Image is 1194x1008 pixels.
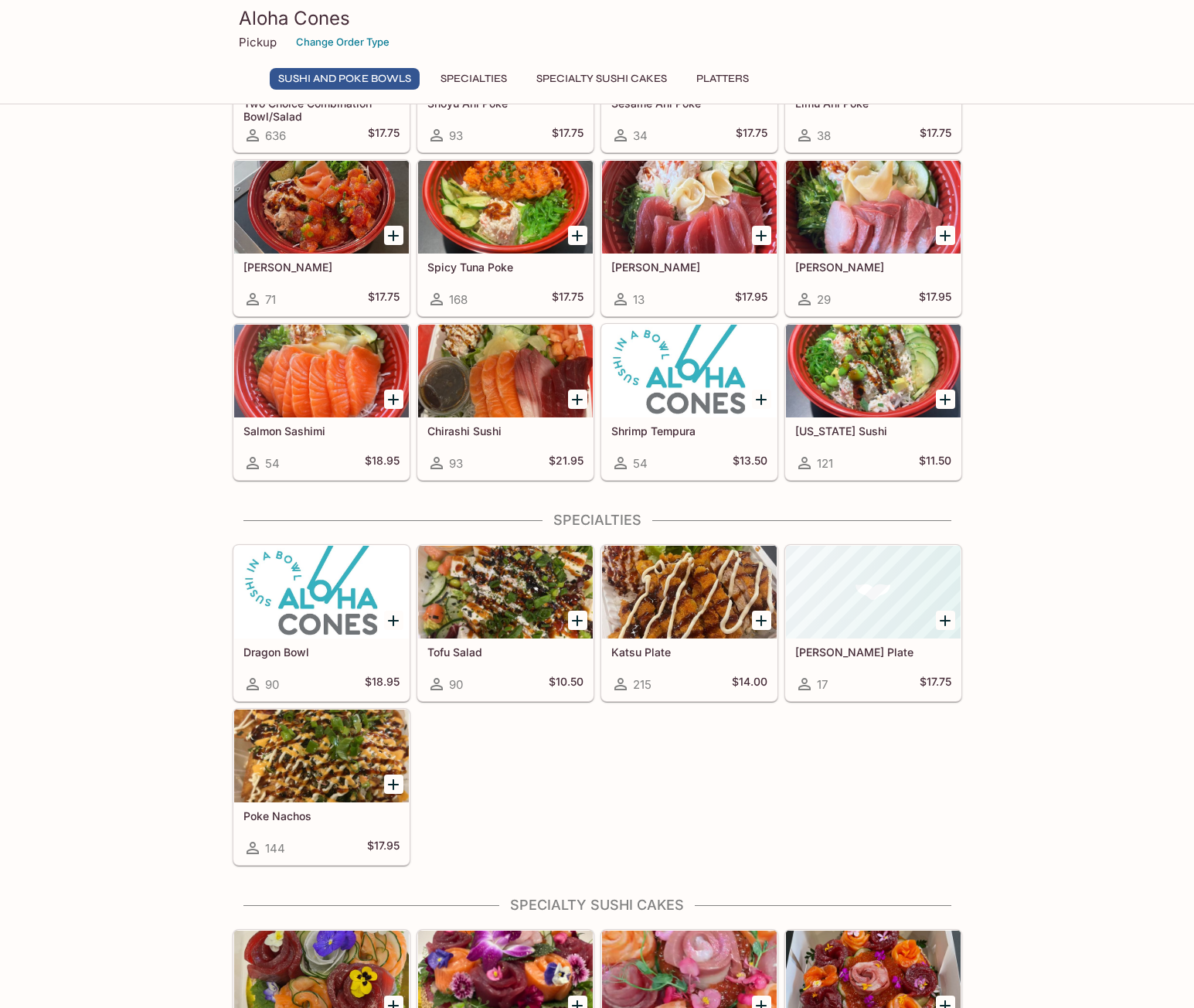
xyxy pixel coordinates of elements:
[795,261,951,274] h5: [PERSON_NAME]
[752,611,771,630] button: Add Katsu Plate
[795,645,951,659] h5: [PERSON_NAME] Plate
[633,128,648,143] span: 34
[633,456,648,471] span: 54
[417,324,594,480] a: Chirashi Sushi93$21.95
[233,897,962,914] h4: Specialty Sushi Cakes
[817,456,833,471] span: 121
[795,424,951,438] h5: [US_STATE] Sushi
[752,390,771,409] button: Add Shrimp Tempura
[449,292,468,307] span: 168
[233,160,410,316] a: [PERSON_NAME]71$17.75
[552,290,583,308] h5: $17.75
[633,292,645,307] span: 13
[417,545,594,701] a: Tofu Salad90$10.50
[601,545,777,701] a: Katsu Plate215$14.00
[289,30,396,54] button: Change Order Type
[417,160,594,316] a: Spicy Tuna Poke168$17.75
[384,775,403,794] button: Add Poke Nachos
[601,324,777,480] a: Shrimp Tempura54$13.50
[233,545,410,701] a: Dragon Bowl90$18.95
[936,226,955,245] button: Add Hamachi Sashimi
[265,677,279,692] span: 90
[611,645,767,659] h5: Katsu Plate
[785,545,961,701] a: [PERSON_NAME] Plate17$17.75
[233,512,962,529] h4: Specialties
[528,68,675,90] button: Specialty Sushi Cakes
[936,390,955,409] button: Add California Sushi
[233,709,410,865] a: Poke Nachos144$17.95
[418,546,593,639] div: Tofu Salad
[427,261,583,274] h5: Spicy Tuna Poke
[427,424,583,438] h5: Chirashi Sushi
[234,325,409,417] div: Salmon Sashimi
[239,6,956,30] h3: Aloha Cones
[384,390,403,409] button: Add Salmon Sashimi
[432,68,515,90] button: Specialties
[786,546,961,639] div: Hamachi Kama Plate
[243,97,400,122] h5: Two Choice Combination Bowl/Salad
[786,325,961,417] div: California Sushi
[449,456,463,471] span: 93
[418,161,593,254] div: Spicy Tuna Poke
[568,611,587,630] button: Add Tofu Salad
[449,128,463,143] span: 93
[920,675,951,693] h5: $17.75
[785,324,961,480] a: [US_STATE] Sushi121$11.50
[611,261,767,274] h5: [PERSON_NAME]
[568,226,587,245] button: Add Spicy Tuna Poke
[384,611,403,630] button: Add Dragon Bowl
[243,645,400,659] h5: Dragon Bowl
[919,454,951,472] h5: $11.50
[368,126,400,145] h5: $17.75
[234,161,409,254] div: Wasabi Masago Ahi Poke
[367,839,400,857] h5: $17.95
[817,292,831,307] span: 29
[919,290,951,308] h5: $17.95
[688,68,757,90] button: Platters
[549,454,583,472] h5: $21.95
[601,160,777,316] a: [PERSON_NAME]13$17.95
[736,126,767,145] h5: $17.75
[365,454,400,472] h5: $18.95
[733,454,767,472] h5: $13.50
[817,128,831,143] span: 38
[611,424,767,438] h5: Shrimp Tempura
[265,456,280,471] span: 54
[265,128,286,143] span: 636
[786,161,961,254] div: Hamachi Sashimi
[365,675,400,693] h5: $18.95
[817,677,828,692] span: 17
[427,645,583,659] h5: Tofu Salad
[384,226,403,245] button: Add Wasabi Masago Ahi Poke
[368,290,400,308] h5: $17.75
[633,677,651,692] span: 215
[735,290,767,308] h5: $17.95
[265,841,285,856] span: 144
[243,261,400,274] h5: [PERSON_NAME]
[602,161,777,254] div: Maguro Sashimi
[234,546,409,639] div: Dragon Bowl
[233,324,410,480] a: Salmon Sashimi54$18.95
[449,677,463,692] span: 90
[265,292,276,307] span: 71
[752,226,771,245] button: Add Maguro Sashimi
[602,325,777,417] div: Shrimp Tempura
[243,809,400,822] h5: Poke Nachos
[270,68,420,90] button: Sushi and Poke Bowls
[936,611,955,630] button: Add Hamachi Kama Plate
[785,160,961,316] a: [PERSON_NAME]29$17.95
[418,325,593,417] div: Chirashi Sushi
[549,675,583,693] h5: $10.50
[732,675,767,693] h5: $14.00
[920,126,951,145] h5: $17.75
[552,126,583,145] h5: $17.75
[602,546,777,639] div: Katsu Plate
[243,424,400,438] h5: Salmon Sashimi
[239,35,277,49] p: Pickup
[234,710,409,802] div: Poke Nachos
[568,390,587,409] button: Add Chirashi Sushi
